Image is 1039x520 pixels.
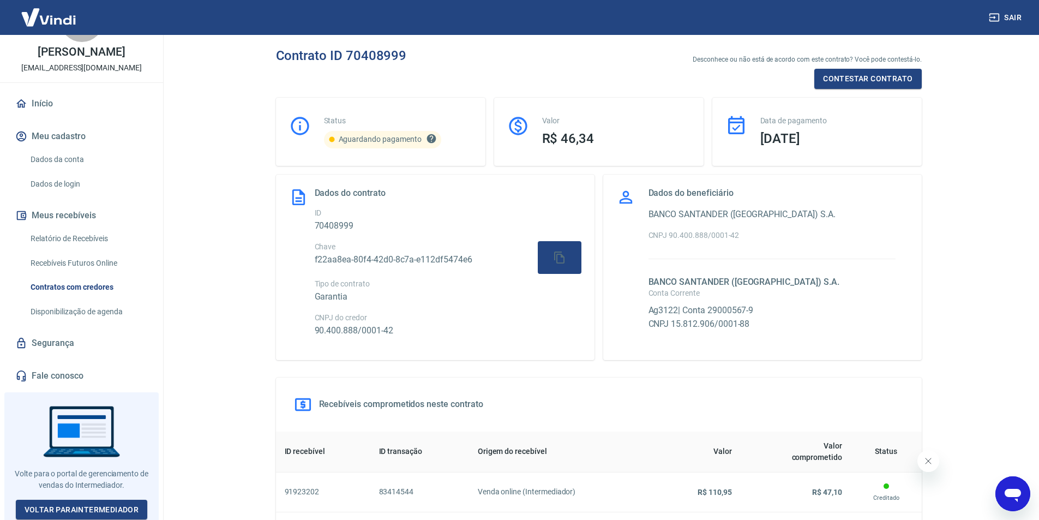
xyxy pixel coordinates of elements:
[26,148,150,171] a: Dados da conta
[21,62,142,74] p: [EMAIL_ADDRESS][DOMAIN_NAME]
[319,399,483,410] h5: Recebíveis comprometidos neste contrato
[26,276,150,298] a: Contratos com credores
[693,55,921,64] p: Desconhece ou não está de acordo com este contrato? Você pode contestá-lo.
[13,331,150,355] a: Segurança
[13,92,150,116] a: Início
[546,244,573,271] button: Copiar chave
[478,486,648,498] h6: Venda online (Intermediador)
[648,319,750,329] span: CNPJ 15.812.906/0001-88
[760,115,909,127] p: Data de pagamento
[553,251,566,264] svg: Copiar chave
[315,207,581,219] p: ID
[16,500,148,520] a: Voltar paraIntermediador
[26,173,150,195] a: Dados de login
[339,135,422,144] span: Aguardando pagamento
[542,131,690,146] h3: R$ 46,34
[426,133,437,144] svg: Este contrato ainda não foi processado pois está aguardando o pagamento ser feito na data program...
[276,48,407,63] h3: Contrato ID 70408999
[814,69,921,89] button: Contestar contrato
[315,312,581,324] p: CNPJ do credor
[698,488,732,497] span: R$ 110,95
[315,188,386,199] h5: Dados do contrato
[648,230,896,241] p: CNPJ 90.400.888/0001-42
[542,115,690,127] p: Valor
[26,252,150,274] a: Recebíveis Futuros Online
[648,305,754,315] span: Ag 3122 | Conta 29000567-9
[13,204,150,228] button: Meus recebíveis
[315,278,581,290] p: Tipo de contrato
[851,432,922,473] th: Status
[648,188,734,199] h5: Dados do beneficiário
[648,277,896,288] h5: BANCO SANTANDER ([GEOGRAPHIC_DATA]) S.A.
[379,486,460,498] h6: 83414544
[315,241,472,253] p: Chave
[370,432,469,473] th: ID transação
[315,290,581,303] h6: Garantia
[760,131,909,146] h3: [DATE]
[13,364,150,388] a: Fale conosco
[285,486,362,498] h6: 91923202
[7,8,92,16] span: Olá! Precisa de ajuda?
[315,219,581,232] h6: 70408999
[987,8,1026,28] button: Sair
[26,301,150,323] a: Disponibilização de agenda
[13,1,84,34] img: Vindi
[741,432,851,473] th: Valor comprometido
[324,115,472,127] p: Status
[917,450,939,472] iframe: Fechar mensagem
[469,432,657,473] th: Origem do recebível
[38,46,125,58] p: [PERSON_NAME]
[995,476,1030,511] iframe: Botão para abrir a janela de mensagens
[315,325,393,336] span: 90.400.888/0001-42
[276,432,370,473] th: ID recebível
[648,209,836,219] span: BANCO SANTANDER ([GEOGRAPHIC_DATA]) S.A.
[315,253,472,266] h6: f22aa8ea-80f4-42d0-8c7a-e112df5474e6
[13,124,150,148] button: Meu cadastro
[812,488,842,497] span: R$ 47,10
[648,288,896,299] p: Conta Corrente
[538,241,581,274] button: Copiar chave
[657,432,741,473] th: Valor
[26,228,150,250] a: Relatório de Recebíveis
[860,493,913,503] p: Creditado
